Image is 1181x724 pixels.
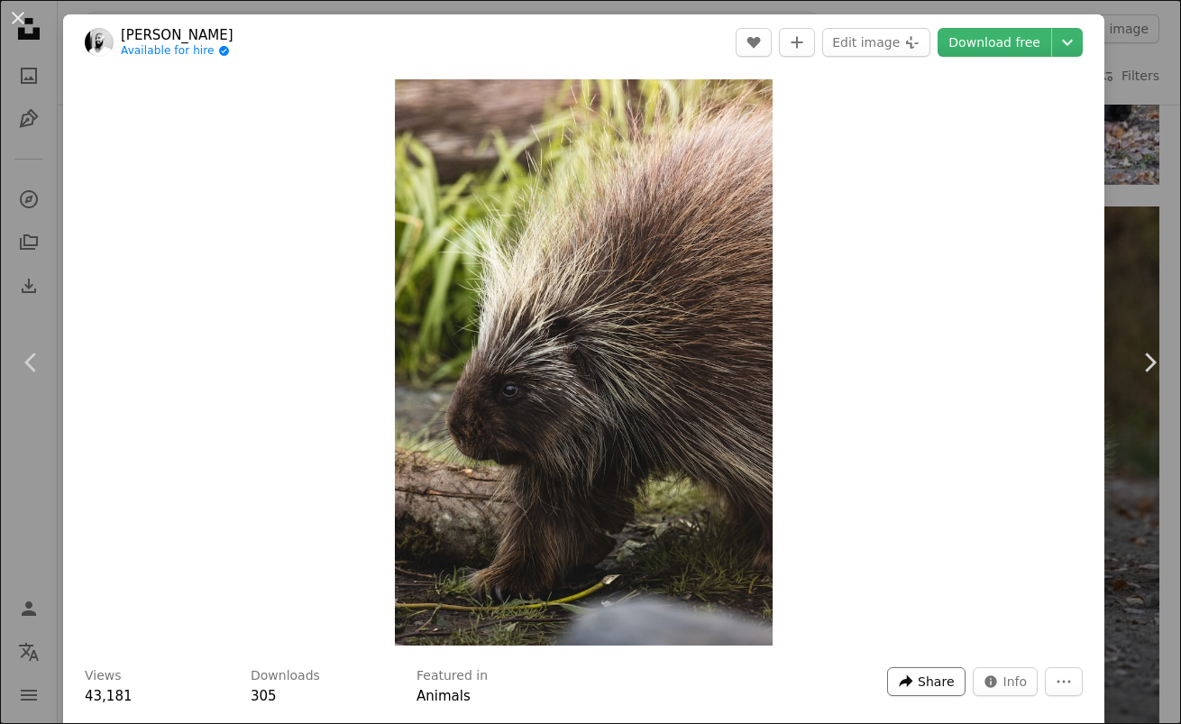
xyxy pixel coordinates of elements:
[918,668,954,695] span: Share
[121,44,233,59] a: Available for hire
[1045,667,1083,696] button: More Actions
[417,667,488,685] h3: Featured in
[1003,668,1028,695] span: Info
[779,28,815,57] button: Add to Collection
[822,28,930,57] button: Edit image
[887,667,965,696] button: Share this image
[395,79,773,646] img: a porcupine walking on the ground next to a log
[417,688,471,704] a: Animals
[973,667,1039,696] button: Stats about this image
[938,28,1051,57] a: Download free
[85,667,122,685] h3: Views
[85,28,114,57] img: Go to Tomáš Malík's profile
[1052,28,1083,57] button: Choose download size
[121,26,233,44] a: [PERSON_NAME]
[736,28,772,57] button: Like
[251,688,277,704] span: 305
[1118,276,1181,449] a: Next
[395,79,773,646] button: Zoom in on this image
[251,667,320,685] h3: Downloads
[85,688,133,704] span: 43,181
